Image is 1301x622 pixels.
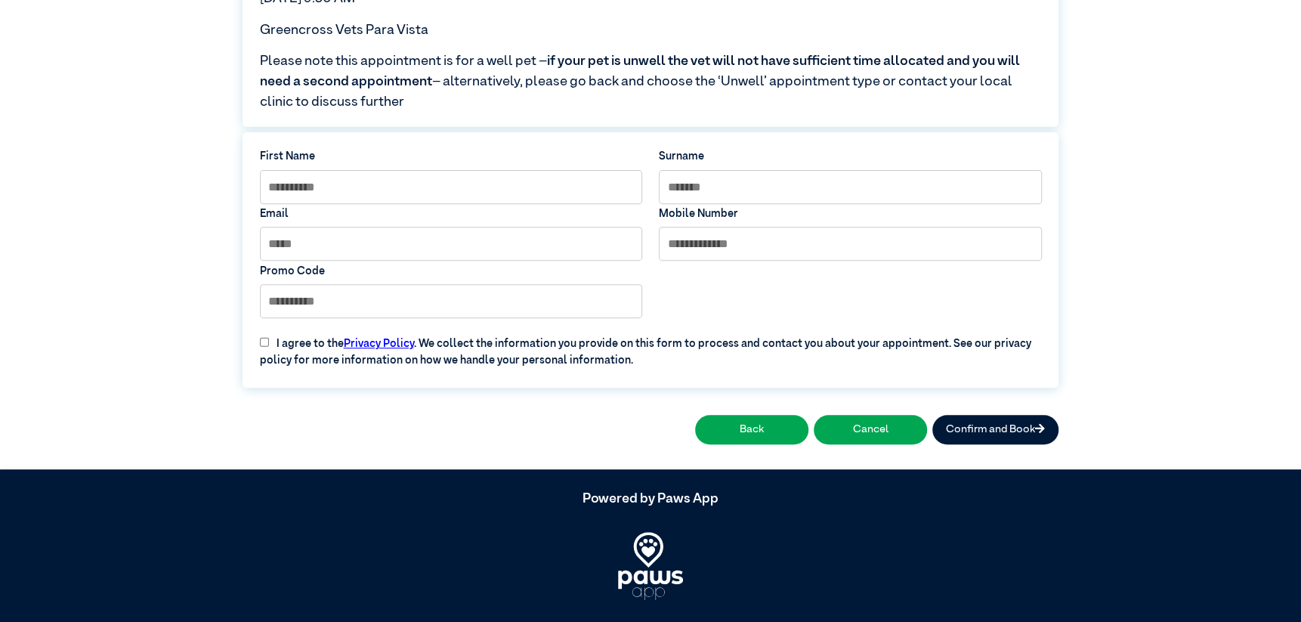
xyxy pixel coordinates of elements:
label: Mobile Number [659,206,1042,223]
span: Please note this appointment is for a well pet – – alternatively, please go back and choose the ‘... [260,51,1042,113]
label: I agree to the . We collect the information you provide on this form to process and contact you a... [252,326,1050,370]
button: Confirm and Book [932,415,1058,445]
label: Email [260,206,643,223]
label: First Name [260,149,643,166]
img: PawsApp [618,532,683,600]
label: Promo Code [260,264,643,280]
button: Back [695,415,808,445]
a: Privacy Policy [343,339,413,349]
input: I agree to thePrivacy Policy. We collect the information you provide on this form to process and ... [260,337,270,347]
span: Greencross Vets Para Vista [260,23,428,37]
label: Surname [659,149,1042,166]
h5: Powered by Paws App [243,491,1058,508]
span: if your pet is unwell the vet will not have sufficient time allocated and you will need a second ... [260,54,1020,88]
button: Cancel [814,415,927,445]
